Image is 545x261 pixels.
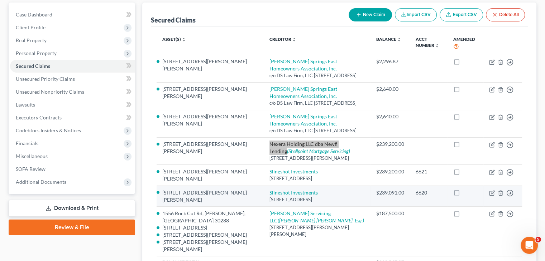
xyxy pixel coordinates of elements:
[162,168,258,182] li: [STREET_ADDRESS][PERSON_NAME][PERSON_NAME]
[16,76,75,82] span: Unsecured Priority Claims
[269,72,365,79] div: c/o DS Law Firm, LLC [STREET_ADDRESS]
[151,16,196,24] div: Secured Claims
[269,127,365,134] div: c/o DS Law Firm, LLC [STREET_ADDRESS]
[16,24,46,30] span: Client Profile
[269,224,365,237] div: [STREET_ADDRESS][PERSON_NAME][PERSON_NAME]
[16,114,62,120] span: Executory Contracts
[16,179,66,185] span: Additional Documents
[287,148,350,154] i: (Shellpoint Mortgage Servicing)
[16,127,81,133] span: Codebtors Insiders & Notices
[416,168,442,175] div: 6621
[16,166,46,172] span: SOFA Review
[162,238,258,253] li: [STREET_ADDRESS][PERSON_NAME][PERSON_NAME]
[16,140,38,146] span: Financials
[9,200,135,217] a: Download & Print
[416,36,439,48] a: Acct Number unfold_more
[9,220,135,235] a: Review & File
[269,210,364,223] a: [PERSON_NAME] Servicing LLC([PERSON_NAME] [PERSON_NAME], Esq.)
[269,86,337,99] a: [PERSON_NAME] Springs East Homeowners Association, Inc.
[16,89,84,95] span: Unsecured Nonpriority Claims
[448,32,483,55] th: Amended
[376,141,404,148] div: $239,200.00
[182,38,186,42] i: unfold_more
[376,189,404,196] div: $239,091.00
[162,189,258,203] li: [STREET_ADDRESS][PERSON_NAME][PERSON_NAME]
[269,113,337,127] a: [PERSON_NAME] Springs East Homeowners Association, Inc.
[486,8,525,21] button: Delete All
[349,8,392,21] button: New Claim
[376,168,404,175] div: $239,200.00
[162,85,258,100] li: [STREET_ADDRESS][PERSON_NAME][PERSON_NAME]
[269,175,365,182] div: [STREET_ADDRESS]
[269,155,365,162] div: [STREET_ADDRESS][PERSON_NAME]
[435,44,439,48] i: unfold_more
[397,38,401,42] i: unfold_more
[10,73,135,85] a: Unsecured Priority Claims
[10,98,135,111] a: Lawsuits
[162,231,258,238] li: [STREET_ADDRESS][PERSON_NAME]
[278,217,364,223] i: ([PERSON_NAME] [PERSON_NAME], Esq.)
[16,11,52,18] span: Case Dashboard
[10,111,135,124] a: Executory Contracts
[269,196,365,203] div: [STREET_ADDRESS]
[162,141,258,155] li: [STREET_ADDRESS][PERSON_NAME][PERSON_NAME]
[269,168,318,174] a: Slingshot Investments
[10,8,135,21] a: Case Dashboard
[376,85,404,93] div: $2,640.00
[16,37,47,43] span: Real Property
[10,163,135,176] a: SOFA Review
[269,189,318,196] a: Slingshot Investments
[162,36,186,42] a: Asset(s) unfold_more
[269,141,350,154] a: Nexera Holding LLC dba Newfi Lending(Shellpoint Mortgage Servicing)
[376,113,404,120] div: $2,640.00
[162,224,258,231] li: [STREET_ADDRESS]
[162,210,258,224] li: 1556 Rock Cut Rd, [PERSON_NAME], [GEOGRAPHIC_DATA] 30288
[521,237,538,254] iframe: Intercom live chat
[269,36,296,42] a: Creditor unfold_more
[395,8,437,21] button: Import CSV
[376,210,404,217] div: $187,500.00
[269,58,337,72] a: [PERSON_NAME] Springs East Homeowners Association, Inc.
[376,36,401,42] a: Balance unfold_more
[269,100,365,107] div: c/o DS Law Firm, LLC [STREET_ADDRESS]
[16,102,35,108] span: Lawsuits
[162,58,258,72] li: [STREET_ADDRESS][PERSON_NAME][PERSON_NAME]
[16,50,57,56] span: Personal Property
[16,153,48,159] span: Miscellaneous
[162,113,258,127] li: [STREET_ADDRESS][PERSON_NAME][PERSON_NAME]
[292,38,296,42] i: unfold_more
[376,58,404,65] div: $2,296.87
[10,60,135,73] a: Secured Claims
[16,63,50,69] span: Secured Claims
[416,189,442,196] div: 6620
[440,8,483,21] a: Export CSV
[10,85,135,98] a: Unsecured Nonpriority Claims
[535,237,541,242] span: 5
